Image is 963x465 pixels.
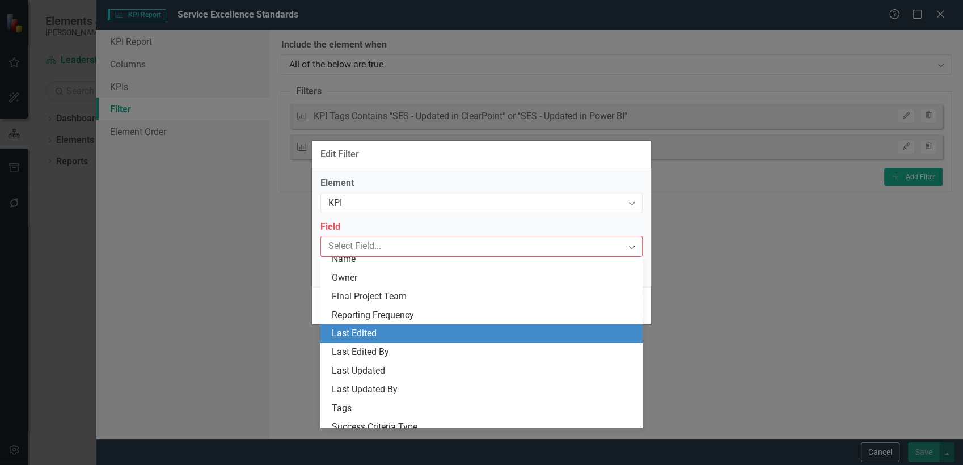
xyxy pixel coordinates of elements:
div: Final Project Team [332,290,636,303]
div: Owner [332,272,636,285]
div: Reporting Frequency [332,309,636,322]
div: Last Edited By [332,346,636,359]
div: Name [332,253,636,266]
label: Field [320,221,643,234]
div: Success Criteria Type [332,421,636,434]
div: Tags [332,402,636,415]
div: Edit Filter [320,149,359,159]
div: Last Updated By [332,383,636,396]
label: Element [320,177,643,190]
div: Last Updated [332,365,636,378]
div: KPI [328,196,623,209]
div: Last Edited [332,327,636,340]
